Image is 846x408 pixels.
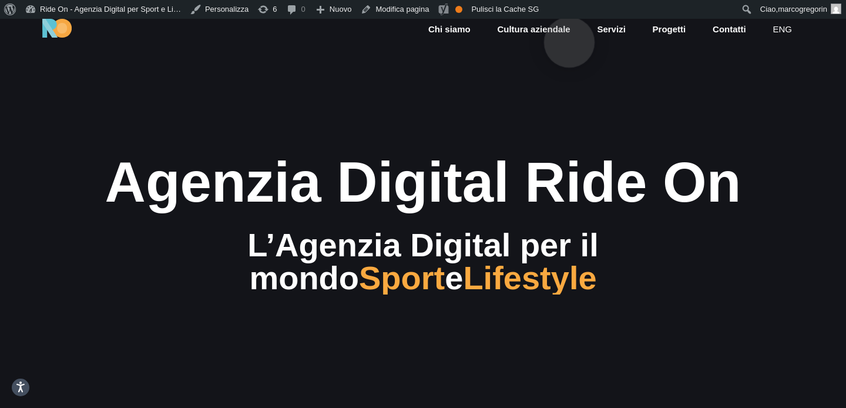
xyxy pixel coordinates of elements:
[427,23,472,36] a: Chi siamo
[496,23,571,36] a: Cultura aziendale
[771,23,793,36] a: eng
[455,6,462,13] div: OK
[70,229,775,295] div: L’Agenzia Digital per il mondo e
[70,151,775,213] div: Agenzia Digital Ride On
[42,19,72,38] img: Ride On Agency
[359,259,445,296] span: Sport
[711,23,747,36] a: Contatti
[463,259,596,296] span: Lifestyle
[652,23,687,36] a: Progetti
[596,23,626,36] a: Servizi
[778,5,827,14] span: marcogregorin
